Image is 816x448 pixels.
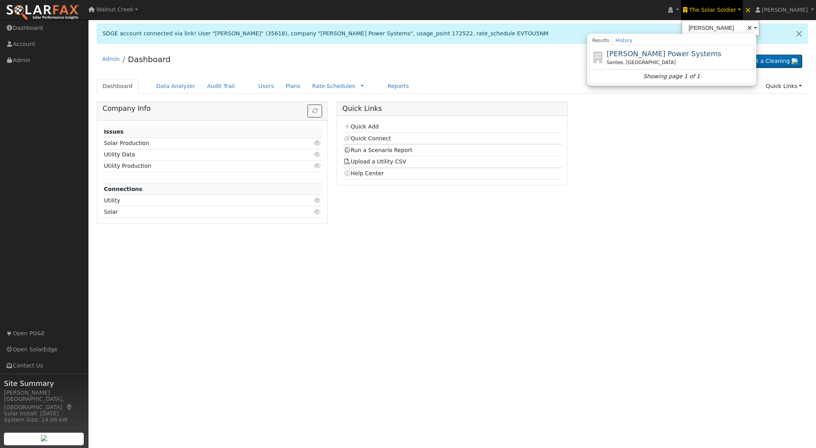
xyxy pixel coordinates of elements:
[4,389,84,397] div: [PERSON_NAME]
[314,198,321,203] i: Click to view
[97,24,808,44] div: SDGE account connected via link! User "[PERSON_NAME]" (35618), company "[PERSON_NAME] Power Syste...
[792,58,798,64] img: retrieve
[791,24,807,43] a: Close
[344,135,391,141] a: Quick Connect
[344,170,384,176] a: Help Center
[4,378,84,389] span: Site Summary
[606,50,721,58] span: [PERSON_NAME] Power Systems
[314,209,321,215] i: Click to view
[314,140,321,146] i: Click to view
[66,404,73,410] a: Map
[103,105,322,113] h5: Company Info
[103,206,287,218] td: Solar
[104,186,142,192] strong: Connections
[745,5,752,15] span: ×
[4,409,84,418] div: Solar Install: [DATE]
[150,79,201,94] a: Data Analyzer
[747,23,753,31] span: ×
[760,79,808,94] a: Quick Links
[128,55,171,64] a: Dashboard
[201,79,241,94] a: Audit Trail
[589,36,612,45] a: Results
[97,79,139,94] a: Dashboard
[344,147,413,153] a: Run a Scenario Report
[606,59,752,66] div: Santee, [GEOGRAPHIC_DATA]
[280,79,306,94] a: Plans
[726,55,802,68] a: Request a Cleaning
[314,152,321,157] i: Click to view
[103,195,287,206] td: Utility
[252,79,280,94] a: Users
[96,6,133,13] span: Walnut Creek
[103,160,287,172] td: Utility Production
[102,56,120,62] a: Admin
[4,416,84,424] div: System Size: 14.08 kW
[612,36,635,45] a: History
[762,7,808,13] span: [PERSON_NAME]
[103,138,287,149] td: Solar Production
[41,435,47,441] img: retrieve
[104,129,123,135] strong: Issues
[314,163,321,169] i: Click to view
[344,123,379,130] a: Quick Add
[643,72,700,81] i: Showing page 1 of 1
[689,7,736,13] span: The Solar Soldier
[6,4,80,21] img: SolarFax
[343,105,562,113] h5: Quick Links
[344,158,406,165] a: Upload a Utility CSV
[103,149,287,160] td: Utility Data
[381,79,414,94] a: Reports
[4,395,84,411] div: [GEOGRAPHIC_DATA], [GEOGRAPHIC_DATA]
[312,83,355,89] a: Rate Schedules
